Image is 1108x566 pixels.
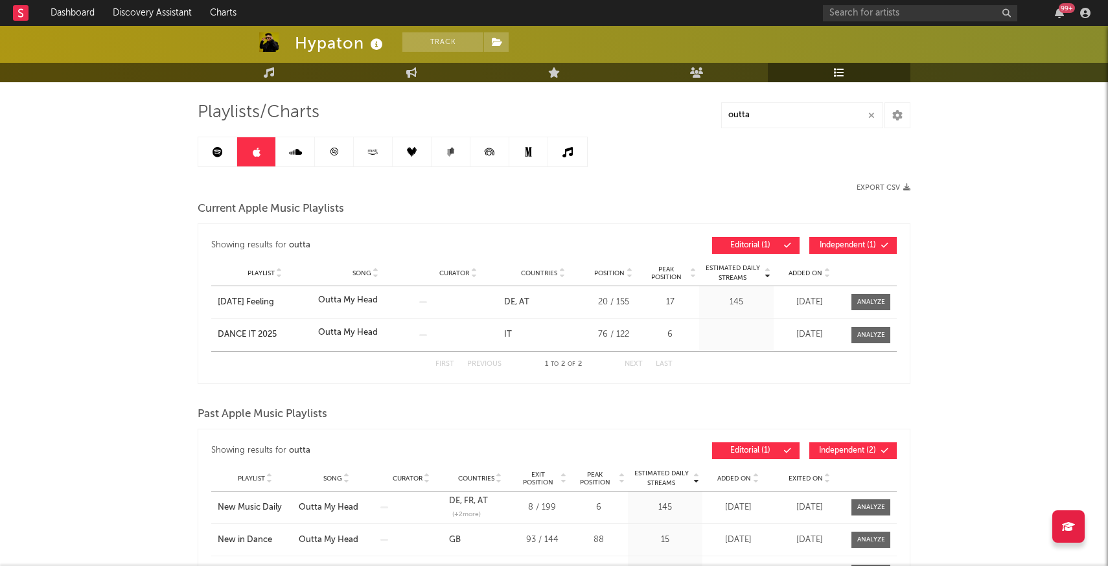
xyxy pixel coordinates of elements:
input: Search Playlists/Charts [721,102,883,128]
a: DE [504,298,515,306]
span: Exit Position [518,471,559,486]
span: Playlist [248,269,275,277]
button: Editorial(1) [712,237,800,254]
span: Countries [458,475,494,482]
button: Next [625,361,643,368]
span: Curator [439,269,469,277]
div: 145 [631,501,699,514]
div: 6 [573,501,625,514]
span: Position [594,269,625,277]
span: Peak Position [573,471,617,486]
span: Song [323,475,342,482]
div: 99 + [1059,3,1075,13]
span: Past Apple Music Playlists [198,407,327,422]
div: [DATE] [706,501,770,514]
a: DANCE IT 2025 [218,328,312,341]
button: First [435,361,454,368]
div: outta [289,238,310,253]
span: Exited On [789,475,823,482]
button: Previous [467,361,502,368]
span: to [551,361,559,367]
span: Independent ( 2 ) [818,447,877,455]
span: Estimated Daily Streams [702,264,763,283]
a: New Music Daily [218,501,292,514]
span: Editorial ( 1 ) [721,242,780,249]
div: 145 [702,296,770,309]
button: Independent(2) [809,442,897,459]
a: New in Dance [218,534,292,547]
div: 15 [631,534,699,547]
span: Estimated Daily Streams [631,469,691,488]
button: Last [656,361,673,368]
div: Showing results for [211,442,554,459]
span: Playlist [238,475,265,482]
input: Search for artists [823,5,1017,21]
a: FR [460,497,474,505]
div: 17 [644,296,696,309]
div: [DATE] [777,501,842,514]
span: (+ 2 more) [452,510,481,519]
button: Track [402,32,483,52]
div: 93 / 144 [518,534,566,547]
span: Curator [393,475,422,482]
span: Current Apple Music Playlists [198,201,344,217]
a: GB [449,536,461,544]
a: AT [515,298,529,306]
div: [DATE] [777,296,842,309]
div: Outta My Head [318,326,378,339]
button: Export CSV [857,184,910,192]
span: Peak Position [644,266,688,281]
span: of [568,361,575,367]
div: Outta My Head [318,294,378,307]
span: Added On [717,475,751,482]
button: Independent(1) [809,237,897,254]
span: Song [352,269,371,277]
div: 76 / 122 [589,328,638,341]
span: Added On [789,269,822,277]
div: 20 / 155 [589,296,638,309]
a: [DATE] Feeling [218,296,312,309]
div: 1 2 2 [527,357,599,372]
button: Editorial(1) [712,442,800,459]
a: DE [449,497,460,505]
div: 88 [573,534,625,547]
div: 6 [644,328,696,341]
div: outta [289,443,310,458]
a: Outta My Head [299,501,373,514]
div: [DATE] [706,534,770,547]
div: Showing results for [211,237,554,254]
a: AT [474,497,488,505]
span: Countries [521,269,557,277]
div: [DATE] [777,534,842,547]
div: Hypaton [295,32,386,54]
button: 99+ [1055,8,1064,18]
span: Editorial ( 1 ) [721,447,780,455]
span: Playlists/Charts [198,105,319,120]
span: Independent ( 1 ) [818,242,877,249]
div: 8 / 199 [518,501,566,514]
div: [DATE] [777,328,842,341]
a: Outta My Head [299,534,373,547]
a: IT [504,330,512,339]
